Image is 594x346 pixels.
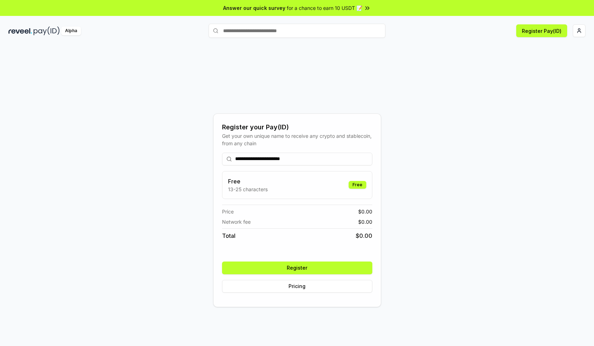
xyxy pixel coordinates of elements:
span: for a chance to earn 10 USDT 📝 [287,4,362,12]
span: Total [222,231,235,240]
span: $ 0.00 [358,208,372,215]
div: Free [349,181,366,189]
span: Price [222,208,234,215]
img: pay_id [34,27,60,35]
img: reveel_dark [8,27,32,35]
span: $ 0.00 [358,218,372,225]
p: 13-25 characters [228,186,268,193]
button: Register [222,262,372,274]
div: Register your Pay(ID) [222,122,372,132]
div: Alpha [61,27,81,35]
span: $ 0.00 [356,231,372,240]
button: Register Pay(ID) [516,24,567,37]
span: Answer our quick survey [223,4,285,12]
h3: Free [228,177,268,186]
button: Pricing [222,280,372,293]
span: Network fee [222,218,251,225]
div: Get your own unique name to receive any crypto and stablecoin, from any chain [222,132,372,147]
